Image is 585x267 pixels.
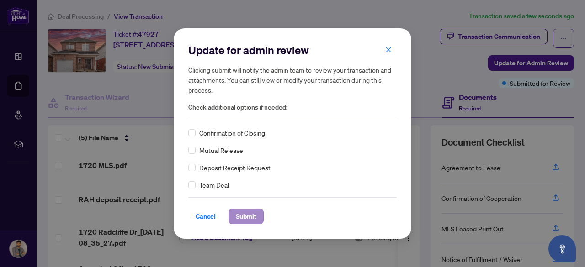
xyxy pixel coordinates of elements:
[188,65,397,95] h5: Clicking submit will notify the admin team to review your transaction and attachments. You can st...
[199,128,265,138] span: Confirmation of Closing
[199,180,229,190] span: Team Deal
[199,162,271,173] span: Deposit Receipt Request
[229,209,264,224] button: Submit
[188,102,397,113] span: Check additional options if needed:
[385,47,392,53] span: close
[548,235,576,262] button: Open asap
[236,209,256,224] span: Submit
[188,209,223,224] button: Cancel
[196,209,216,224] span: Cancel
[199,145,243,155] span: Mutual Release
[188,43,397,58] h2: Update for admin review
